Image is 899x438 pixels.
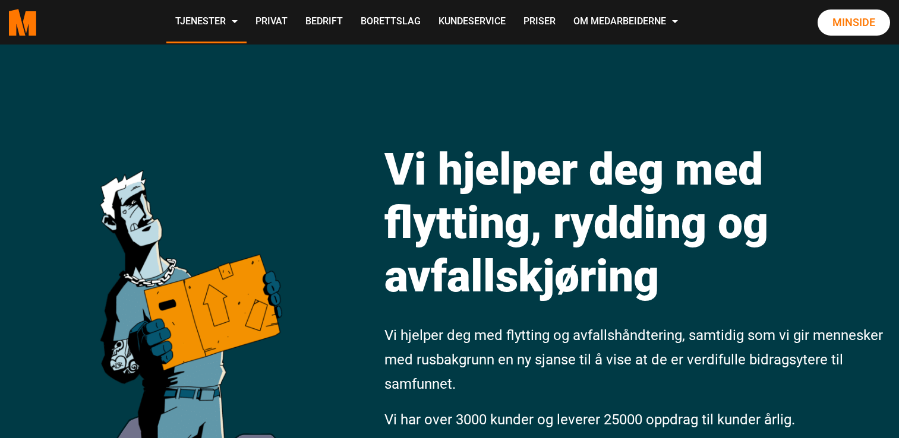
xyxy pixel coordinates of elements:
a: Priser [515,1,564,43]
a: Om Medarbeiderne [564,1,687,43]
a: Minside [818,9,890,36]
a: Bedrift [296,1,352,43]
a: Tjenester [166,1,247,43]
a: Borettslag [352,1,430,43]
a: Privat [247,1,296,43]
h1: Vi hjelper deg med flytting, rydding og avfallskjøring [384,142,887,303]
span: Vi hjelper deg med flytting og avfallshåndtering, samtidig som vi gir mennesker med rusbakgrunn e... [384,327,883,392]
span: Vi har over 3000 kunder og leverer 25000 oppdrag til kunder årlig. [384,411,795,428]
a: Kundeservice [430,1,515,43]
